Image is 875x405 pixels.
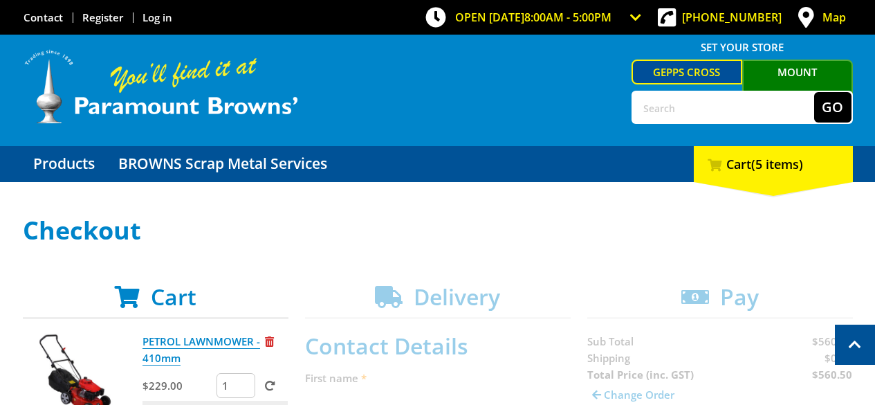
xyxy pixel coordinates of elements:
[742,60,853,107] a: Mount [PERSON_NAME]
[151,282,196,312] span: Cart
[142,10,172,24] a: Log in
[455,10,611,25] span: OPEN [DATE]
[23,217,853,244] h1: Checkout
[524,10,611,25] span: 8:00am - 5:00pm
[694,146,853,182] div: Cart
[632,60,742,84] a: Gepps Cross
[633,92,814,123] input: Search
[23,48,300,125] img: Paramount Browns'
[142,377,214,394] p: $229.00
[814,92,851,123] button: Go
[82,10,123,24] a: Go to the registration page
[265,334,274,348] a: Remove from cart
[142,334,260,366] a: PETROL LAWNMOWER - 410mm
[24,10,63,24] a: Go to the Contact page
[23,146,105,182] a: Go to the Products page
[108,146,338,182] a: Go to the BROWNS Scrap Metal Services page
[632,36,853,58] span: Set your store
[751,156,803,172] span: (5 items)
